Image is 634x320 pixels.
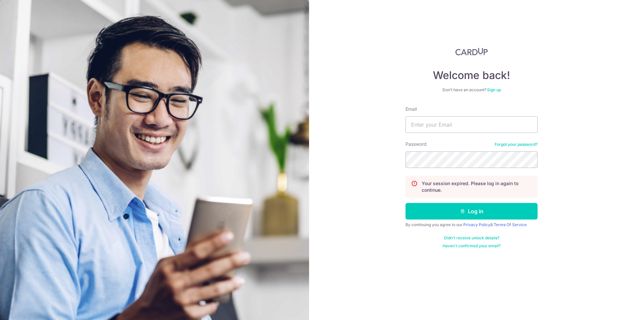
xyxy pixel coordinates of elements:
[405,87,538,93] div: Don’t have an account?
[405,116,538,133] input: Enter your Email
[463,222,490,227] a: Privacy Policy
[405,141,427,147] label: Password
[422,180,532,193] p: Your session expired. Please log in again to continue.
[495,142,538,147] a: Forgot your password?
[487,87,501,92] a: Sign up
[405,69,538,82] h4: Welcome back!
[455,48,488,56] img: CardUp Logo
[405,106,417,112] label: Email
[405,222,538,227] div: By continuing you agree to our &
[494,222,527,227] a: Terms Of Service
[444,235,499,241] a: Didn't receive unlock details?
[442,243,501,249] a: Haven't confirmed your email?
[405,203,538,220] button: Log in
